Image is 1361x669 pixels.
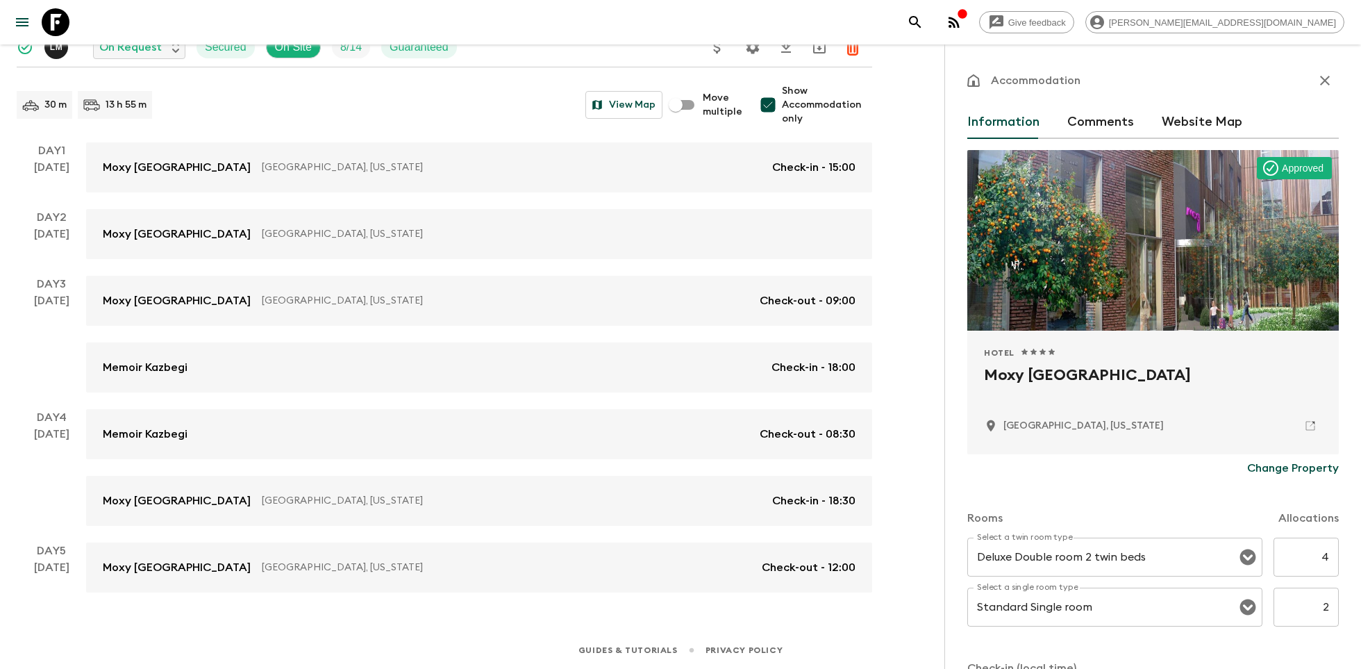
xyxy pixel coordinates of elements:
p: Tbilisi, Georgia [1003,419,1164,433]
button: search adventures [901,8,929,36]
p: 30 m [44,98,67,112]
button: Settings [739,33,767,61]
div: Secured [197,36,255,58]
button: Comments [1067,106,1134,139]
a: Moxy [GEOGRAPHIC_DATA][GEOGRAPHIC_DATA], [US_STATE]Check-out - 09:00 [86,276,872,326]
p: Moxy [GEOGRAPHIC_DATA] [103,493,251,509]
p: On Request [99,39,162,56]
a: Give feedback [979,11,1074,33]
button: Update Price, Early Bird Discount and Costs [703,33,731,61]
p: Change Property [1247,460,1339,477]
p: Check-out - 12:00 [762,559,855,576]
div: Photo of Moxy Tbilisi [967,150,1339,331]
p: [GEOGRAPHIC_DATA], [US_STATE] [262,561,751,575]
span: Move multiple [703,91,743,119]
p: Moxy [GEOGRAPHIC_DATA] [103,226,251,242]
a: Moxy [GEOGRAPHIC_DATA][GEOGRAPHIC_DATA], [US_STATE]Check-out - 12:00 [86,543,872,593]
div: [PERSON_NAME][EMAIL_ADDRESS][DOMAIN_NAME] [1085,11,1344,33]
div: [DATE] [34,292,69,393]
p: Approved [1282,161,1324,175]
p: [GEOGRAPHIC_DATA], [US_STATE] [262,294,749,308]
button: Open [1238,597,1258,617]
p: 13 h 55 m [106,98,147,112]
a: Memoir KazbegiCheck-in - 18:00 [86,342,872,393]
p: Check-in - 15:00 [772,159,855,176]
a: Moxy [GEOGRAPHIC_DATA][GEOGRAPHIC_DATA], [US_STATE]Check-in - 15:00 [86,142,872,192]
p: [GEOGRAPHIC_DATA], [US_STATE] [262,160,761,174]
p: Day 1 [17,142,86,159]
p: Memoir Kazbegi [103,426,187,443]
a: Moxy [GEOGRAPHIC_DATA][GEOGRAPHIC_DATA], [US_STATE] [86,209,872,259]
p: Day 2 [17,209,86,226]
div: [DATE] [34,159,69,192]
button: Delete [839,33,867,61]
p: Check-out - 08:30 [760,426,855,443]
span: Give feedback [1001,17,1074,28]
label: Select a twin room type [977,531,1073,543]
p: [GEOGRAPHIC_DATA], [US_STATE] [262,494,761,508]
button: Download CSV [772,33,800,61]
a: Guides & Tutorials [578,643,678,658]
p: Rooms [967,510,1003,527]
div: Trip Fill [332,36,370,58]
h2: Moxy [GEOGRAPHIC_DATA] [984,364,1322,408]
p: Check-in - 18:00 [771,359,855,376]
p: Check-in - 18:30 [772,493,855,509]
button: Archive (Completed, Cancelled or Unsynced Departures only) [805,33,833,61]
p: Day 5 [17,543,86,559]
p: [GEOGRAPHIC_DATA], [US_STATE] [262,227,844,241]
button: LM [44,35,71,59]
p: Moxy [GEOGRAPHIC_DATA] [103,159,251,176]
p: Moxy [GEOGRAPHIC_DATA] [103,559,251,576]
span: [PERSON_NAME][EMAIL_ADDRESS][DOMAIN_NAME] [1101,17,1344,28]
span: Show Accommodation only [782,84,872,126]
div: [DATE] [34,559,69,593]
span: Luka Mamniashvili [44,40,71,51]
p: L M [50,42,63,53]
p: Secured [205,39,247,56]
p: Guaranteed [390,39,449,56]
p: 8 / 14 [340,39,362,56]
div: [DATE] [34,226,69,259]
button: Information [967,106,1039,139]
a: Memoir KazbegiCheck-out - 08:30 [86,409,872,459]
button: menu [8,8,36,36]
button: Open [1238,547,1258,567]
span: Hotel [984,347,1015,358]
label: Select a single room type [977,581,1078,593]
a: Privacy Policy [705,643,783,658]
p: Check-out - 09:00 [760,292,855,309]
button: View Map [585,91,662,119]
button: Website Map [1162,106,1242,139]
svg: Synced Successfully [17,39,33,56]
button: Change Property [1247,454,1339,482]
a: Moxy [GEOGRAPHIC_DATA][GEOGRAPHIC_DATA], [US_STATE]Check-in - 18:30 [86,476,872,526]
p: Allocations [1278,510,1339,527]
p: Day 3 [17,276,86,292]
div: [DATE] [34,426,69,526]
p: Accommodation [991,72,1080,89]
p: Day 4 [17,409,86,426]
p: Memoir Kazbegi [103,359,187,376]
div: On Site [266,36,321,58]
p: On Site [275,39,312,56]
p: Moxy [GEOGRAPHIC_DATA] [103,292,251,309]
